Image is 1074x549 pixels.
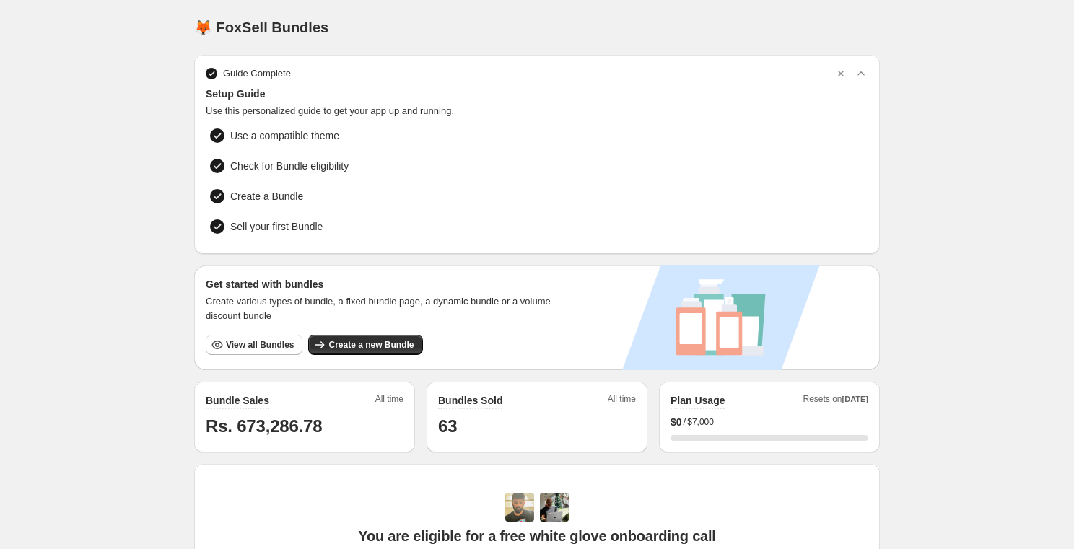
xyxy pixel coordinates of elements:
[540,493,569,522] img: Prakhar
[505,493,534,522] img: Adi
[226,339,294,351] span: View all Bundles
[687,416,714,428] span: $7,000
[206,277,564,291] h3: Get started with bundles
[438,415,636,438] h1: 63
[375,393,403,409] span: All time
[328,339,414,351] span: Create a new Bundle
[671,415,682,429] span: $ 0
[803,393,869,409] span: Resets on
[206,104,868,118] span: Use this personalized guide to get your app up and running.
[608,393,636,409] span: All time
[223,66,291,81] span: Guide Complete
[206,87,868,101] span: Setup Guide
[206,415,403,438] h1: Rs. 673,286.78
[206,294,564,323] span: Create various types of bundle, a fixed bundle page, a dynamic bundle or a volume discount bundle
[206,393,269,408] h2: Bundle Sales
[358,527,715,545] span: You are eligible for a free white glove onboarding call
[230,159,349,173] span: Check for Bundle eligibility
[671,415,868,429] div: /
[308,335,422,355] button: Create a new Bundle
[230,219,323,234] span: Sell your first Bundle
[671,393,725,408] h2: Plan Usage
[438,393,502,408] h2: Bundles Sold
[194,19,328,36] h1: 🦊 FoxSell Bundles
[230,189,303,203] span: Create a Bundle
[206,335,302,355] button: View all Bundles
[230,128,339,143] span: Use a compatible theme
[842,395,868,403] span: [DATE]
